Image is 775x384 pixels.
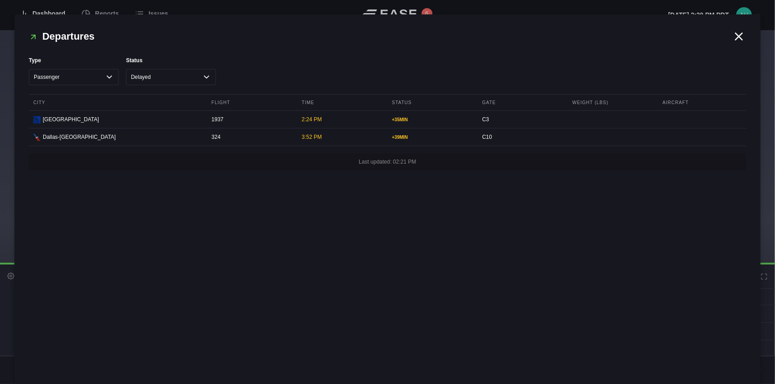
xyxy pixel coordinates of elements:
[207,128,295,146] div: 324
[568,95,656,110] div: Weight (lbs)
[207,95,295,110] div: Flight
[392,116,471,123] div: + 35 MIN
[29,95,205,110] div: City
[482,134,492,140] span: C10
[387,95,476,110] div: Status
[29,153,746,170] div: Last updated: 02:21 PM
[297,95,386,110] div: Time
[29,29,732,44] h2: Departures
[29,56,119,64] label: Type
[302,134,322,140] span: 3:52 PM
[392,134,471,141] div: + 39 MIN
[43,133,116,141] span: Dallas-[GEOGRAPHIC_DATA]
[478,95,566,110] div: Gate
[658,95,747,110] div: Aircraft
[126,56,216,64] label: Status
[43,115,99,123] span: [GEOGRAPHIC_DATA]
[207,111,295,128] div: 1937
[302,116,322,123] span: 2:24 PM
[482,116,489,123] span: C3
